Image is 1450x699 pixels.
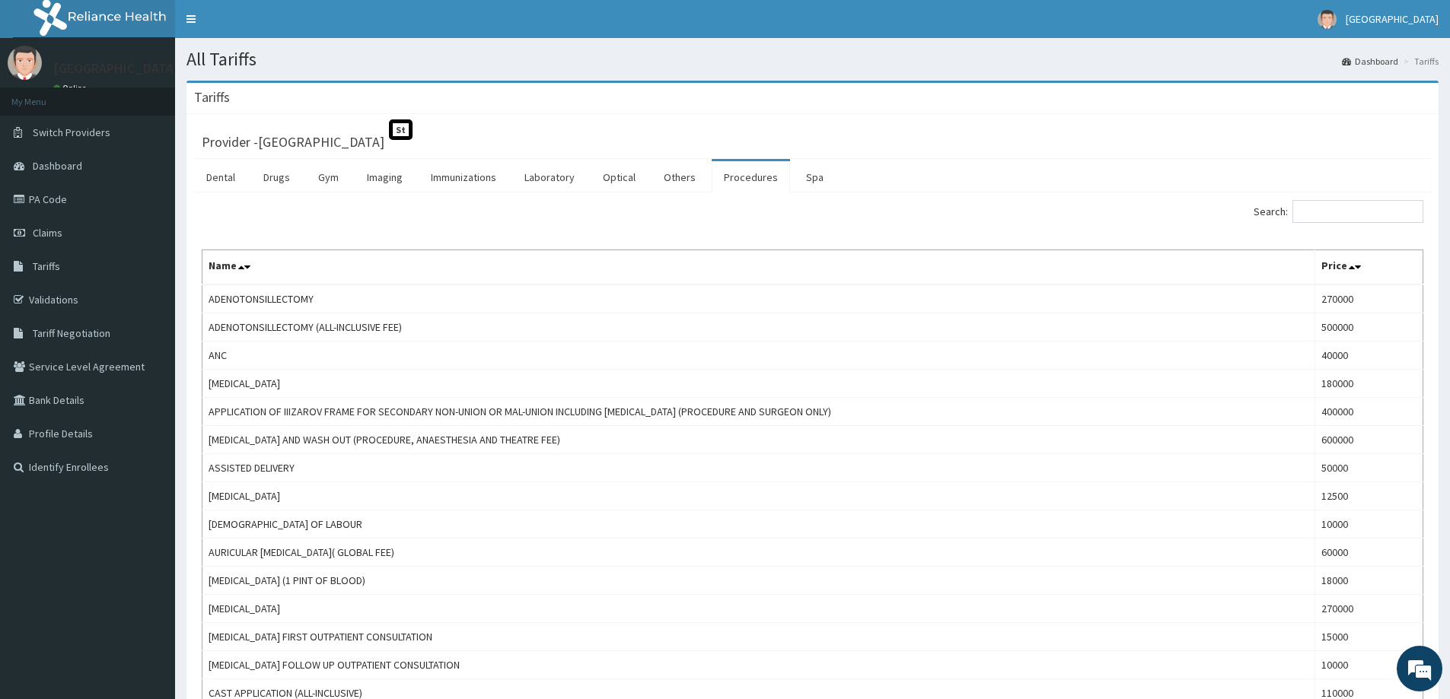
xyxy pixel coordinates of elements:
[202,651,1315,679] td: [MEDICAL_DATA] FOLLOW UP OUTPATIENT CONSULTATION
[202,567,1315,595] td: [MEDICAL_DATA] (1 PINT OF BLOOD)
[712,161,790,193] a: Procedures
[202,510,1315,539] td: [DEMOGRAPHIC_DATA] OF LABOUR
[202,454,1315,482] td: ASSISTED DELIVERY
[33,159,82,173] span: Dashboard
[1315,595,1423,623] td: 270000
[1315,370,1423,398] td: 180000
[512,161,587,193] a: Laboratory
[53,62,179,75] p: [GEOGRAPHIC_DATA]
[88,192,210,345] span: We're online!
[250,8,286,44] div: Minimize live chat window
[202,135,384,149] h3: Provider - [GEOGRAPHIC_DATA]
[1254,200,1423,223] label: Search:
[202,482,1315,510] td: [MEDICAL_DATA]
[1400,55,1439,68] li: Tariffs
[1315,539,1423,567] td: 60000
[419,161,508,193] a: Immunizations
[202,313,1315,342] td: ADENOTONSILLECTOMY (ALL-INCLUSIVE FEE)
[1346,12,1439,26] span: [GEOGRAPHIC_DATA]
[389,119,413,140] span: St
[194,91,230,104] h3: Tariffs
[202,398,1315,426] td: APPLICATION OF IIIZAROV FRAME FOR SECONDARY NON-UNION OR MAL-UNION INCLUDING [MEDICAL_DATA] (PROC...
[1315,398,1423,426] td: 400000
[1315,284,1423,313] td: 270000
[1342,55,1398,68] a: Dashboard
[1318,10,1337,29] img: User Image
[202,250,1315,285] th: Name
[202,539,1315,567] td: AURICULAR [MEDICAL_DATA]( GLOBAL FEE)
[8,46,42,80] img: User Image
[194,161,247,193] a: Dental
[1315,250,1423,285] th: Price
[28,76,62,114] img: d_794563401_company_1708531726252_794563401
[202,370,1315,398] td: [MEDICAL_DATA]
[33,126,110,139] span: Switch Providers
[1315,454,1423,482] td: 50000
[652,161,708,193] a: Others
[794,161,836,193] a: Spa
[8,415,290,469] textarea: Type your message and hit 'Enter'
[202,342,1315,370] td: ANC
[202,284,1315,313] td: ADENOTONSILLECTOMY
[202,426,1315,454] td: [MEDICAL_DATA] AND WASH OUT (PROCEDURE, ANAESTHESIA AND THEATRE FEE)
[1315,313,1423,342] td: 500000
[1315,623,1423,651] td: 15000
[591,161,648,193] a: Optical
[1315,651,1423,679] td: 10000
[33,226,62,240] span: Claims
[202,623,1315,651] td: [MEDICAL_DATA] FIRST OUTPATIENT CONSULTATION
[33,259,60,273] span: Tariffs
[202,595,1315,623] td: [MEDICAL_DATA]
[79,85,256,105] div: Chat with us now
[1315,567,1423,595] td: 18000
[33,326,110,340] span: Tariff Negotiation
[1315,510,1423,539] td: 10000
[1315,482,1423,510] td: 12500
[1315,426,1423,454] td: 600000
[53,83,90,94] a: Online
[186,49,1439,69] h1: All Tariffs
[1315,342,1423,370] td: 40000
[1292,200,1423,223] input: Search:
[355,161,415,193] a: Imaging
[306,161,351,193] a: Gym
[251,161,302,193] a: Drugs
